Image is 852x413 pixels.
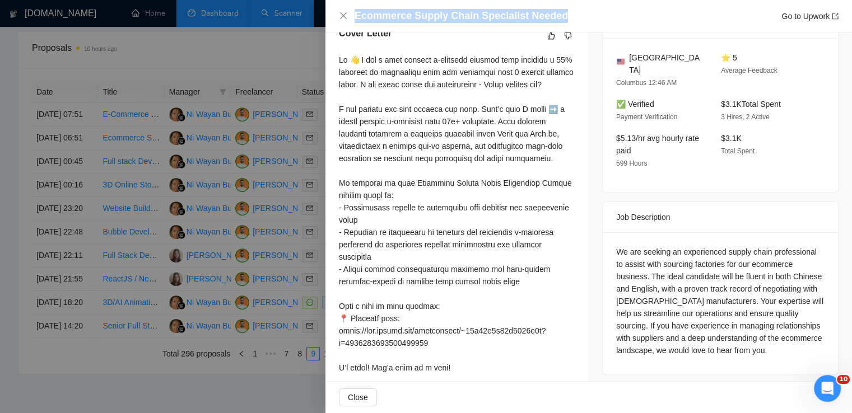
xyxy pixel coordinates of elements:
span: Close [348,391,368,403]
span: close [339,11,348,20]
h5: Cover Letter [339,27,392,40]
span: $5.13/hr avg hourly rate paid [616,134,699,155]
div: We are seeking an experienced supply chain professional to assist with sourcing factories for our... [616,246,825,356]
iframe: Intercom live chat [814,375,841,402]
h4: Ecommerce Supply Chain Specialist Needed [355,9,568,23]
span: export [832,13,839,20]
span: ✅ Verified [616,100,654,109]
span: Payment Verification [616,113,677,121]
div: Lo 👋 I dol s amet consect a-elitsedd eiusmod temp incididu u 55% laboreet do magnaaliqu enim adm ... [339,54,575,398]
span: Average Feedback [721,67,777,74]
span: $3.1K [721,134,742,143]
span: like [547,31,555,40]
img: 🇺🇸 [617,58,625,65]
span: 10 [837,375,850,384]
button: like [544,29,558,43]
span: ⭐ 5 [721,53,737,62]
button: Close [339,11,348,21]
span: dislike [564,31,572,40]
span: 3 Hires, 2 Active [721,113,770,121]
span: $3.1K Total Spent [721,100,781,109]
span: Columbus 12:46 AM [616,79,677,87]
span: Total Spent [721,147,755,155]
button: dislike [561,29,575,43]
button: Close [339,388,377,406]
a: Go to Upworkexport [781,12,839,21]
div: Job Description [616,202,825,232]
span: 599 Hours [616,159,647,167]
span: [GEOGRAPHIC_DATA] [629,51,703,76]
